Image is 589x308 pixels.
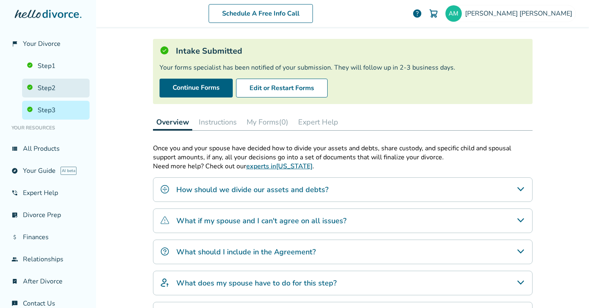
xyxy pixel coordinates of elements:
a: attach_moneyFinances [7,228,90,247]
span: chat_info [11,300,18,307]
img: What should I include in the Agreement? [160,247,170,256]
a: help [412,9,422,18]
div: What does my spouse have to do for this step? [153,271,533,295]
div: Once you and your spouse have decided how to divide your assets and debts, share custody, and spe... [153,144,533,162]
a: bookmark_checkAfter Divorce [7,272,90,291]
div: What should I include in the Agreement? [153,240,533,264]
a: Schedule A Free Info Call [209,4,313,23]
button: Expert Help [295,114,342,130]
div: How should we divide our assets and debts? [153,177,533,202]
span: bookmark_check [11,278,18,285]
span: Your Divorce [23,39,61,48]
span: AI beta [61,167,76,175]
a: Step1 [22,57,90,75]
img: What if my spouse and I can't agree on all issues? [160,215,170,225]
p: Need more help? Check out our . [153,162,533,171]
span: list_alt_check [11,212,18,218]
img: Cart [429,9,438,18]
button: Edit or Restart Forms [236,79,328,97]
a: list_alt_checkDivorce Prep [7,206,90,224]
a: view_listAll Products [7,139,90,158]
img: How should we divide our assets and debts? [160,184,170,194]
div: What if my spouse and I can't agree on all issues? [153,208,533,233]
h4: How should we divide our assets and debts? [176,184,328,195]
a: experts in[US_STATE] [246,162,312,171]
li: Your Resources [7,120,90,136]
span: group [11,256,18,263]
button: My Forms(0) [243,114,292,130]
span: view_list [11,145,18,152]
span: flag_2 [11,41,18,47]
button: Instructions [196,114,240,130]
span: explore [11,168,18,174]
span: [PERSON_NAME] [PERSON_NAME] [465,9,576,18]
span: phone_in_talk [11,190,18,196]
a: Continue Forms [160,79,233,97]
div: Your forms specialist has been notified of your submission. They will follow up in 2-3 business d... [160,63,526,72]
iframe: Chat Widget [548,269,589,308]
h4: What should I include in the Agreement? [176,247,316,257]
img: andyj296@gmail.com [445,5,462,22]
button: Overview [153,114,192,131]
span: attach_money [11,234,18,240]
h5: Intake Submitted [176,45,242,57]
h4: What if my spouse and I can't agree on all issues? [176,215,346,226]
a: Step2 [22,79,90,97]
a: exploreYour GuideAI beta [7,161,90,180]
img: What does my spouse have to do for this step? [160,278,170,288]
h4: What does my spouse have to do for this step? [176,278,337,288]
a: groupRelationships [7,250,90,269]
a: phone_in_talkExpert Help [7,183,90,202]
a: flag_2Your Divorce [7,34,90,53]
a: Step3 [22,101,90,120]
